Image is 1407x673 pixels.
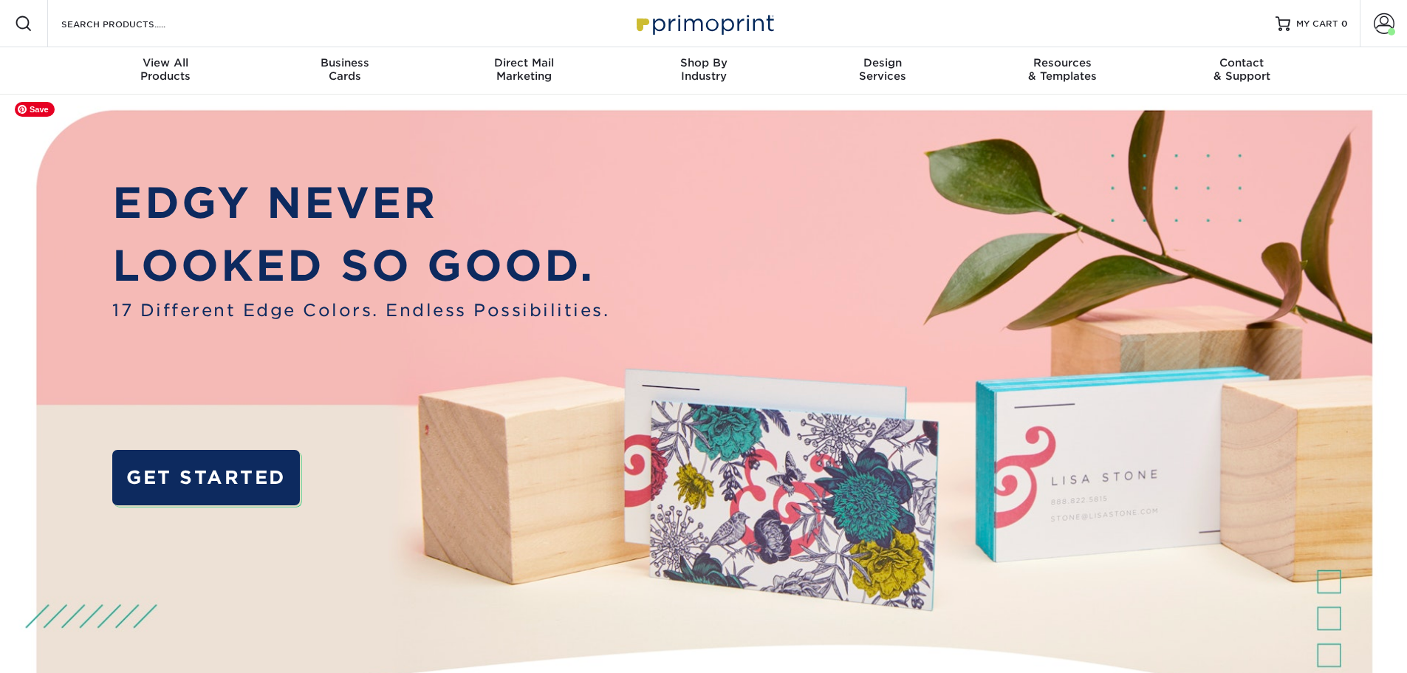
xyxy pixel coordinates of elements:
span: Direct Mail [434,56,614,69]
span: MY CART [1296,18,1338,30]
span: 17 Different Edge Colors. Endless Possibilities. [112,298,609,323]
a: DesignServices [793,47,973,95]
div: Products [76,56,256,83]
a: Contact& Support [1152,47,1332,95]
span: Design [793,56,973,69]
p: LOOKED SO GOOD. [112,234,609,298]
span: Save [15,102,55,117]
div: & Templates [973,56,1152,83]
span: 0 [1341,18,1348,29]
div: & Support [1152,56,1332,83]
span: Contact [1152,56,1332,69]
a: GET STARTED [112,450,299,505]
a: Direct MailMarketing [434,47,614,95]
div: Industry [614,56,793,83]
span: Shop By [614,56,793,69]
span: Business [255,56,434,69]
span: Resources [973,56,1152,69]
a: BusinessCards [255,47,434,95]
a: View AllProducts [76,47,256,95]
div: Services [793,56,973,83]
a: Resources& Templates [973,47,1152,95]
input: SEARCH PRODUCTS..... [60,15,204,33]
div: Marketing [434,56,614,83]
a: Shop ByIndustry [614,47,793,95]
p: EDGY NEVER [112,171,609,235]
span: View All [76,56,256,69]
div: Cards [255,56,434,83]
img: Primoprint [630,7,778,39]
